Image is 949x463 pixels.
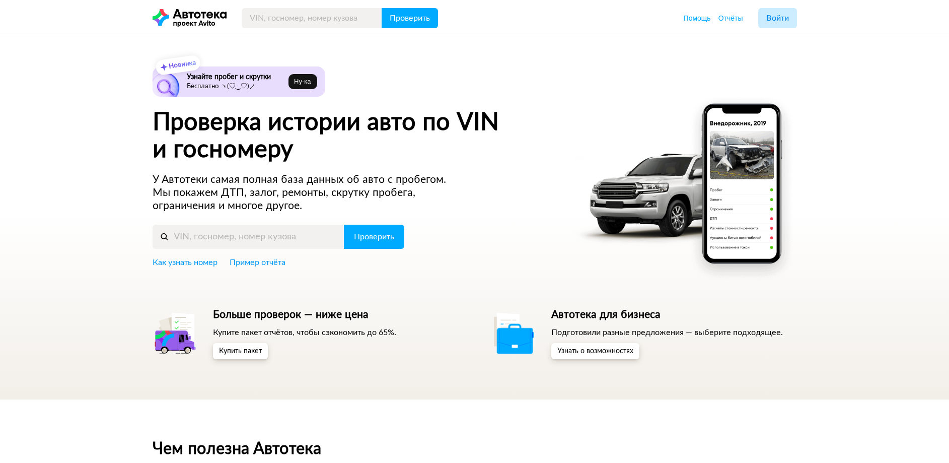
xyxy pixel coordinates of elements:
h5: Больше проверок — ниже цена [213,308,396,321]
h6: Узнайте пробег и скрутки [187,73,285,82]
strong: Новинка [168,59,196,70]
span: Узнать о возможностях [557,348,633,355]
button: Узнать о возможностях [551,343,639,359]
h2: Чем полезна Автотека [153,440,797,458]
span: Ну‑ка [294,78,311,86]
span: Войти [766,14,789,22]
p: Купите пакет отчётов, чтобы сэкономить до 65%. [213,327,396,338]
a: Отчёты [718,13,743,23]
button: Войти [758,8,797,28]
span: Помощь [684,14,711,22]
span: Проверить [390,14,430,22]
p: У Автотеки самая полная база данных об авто с пробегом. Мы покажем ДТП, залог, ремонты, скрутку п... [153,173,466,213]
a: Как узнать номер [153,257,217,268]
h1: Проверка истории авто по VIN и госномеру [153,109,562,163]
a: Пример отчёта [230,257,285,268]
span: Отчёты [718,14,743,22]
button: Проверить [382,8,438,28]
button: Купить пакет [213,343,268,359]
span: Купить пакет [219,348,262,355]
input: VIN, госномер, номер кузова [242,8,382,28]
a: Помощь [684,13,711,23]
h5: Автотека для бизнеса [551,308,783,321]
p: Подготовили разные предложения — выберите подходящее. [551,327,783,338]
button: Проверить [344,225,404,249]
input: VIN, госномер, номер кузова [153,225,344,249]
span: Проверить [354,233,394,241]
p: Бесплатно ヽ(♡‿♡)ノ [187,83,285,91]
